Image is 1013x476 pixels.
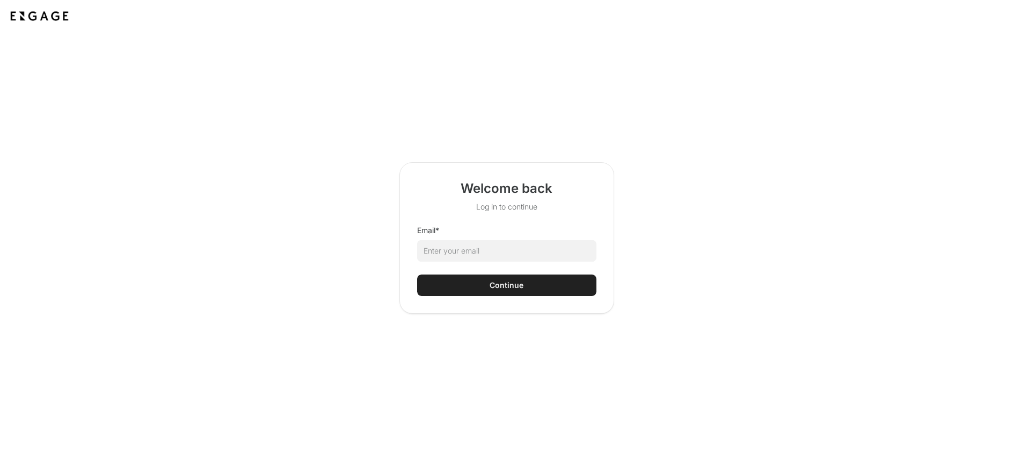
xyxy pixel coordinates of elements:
[417,240,596,262] input: Enter your email
[435,226,439,235] span: required
[417,225,439,236] label: Email
[9,9,70,24] img: Application logo
[461,180,552,197] h2: Welcome back
[490,280,523,291] div: Continue
[417,275,596,296] button: Continue
[461,201,552,212] p: Log in to continue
